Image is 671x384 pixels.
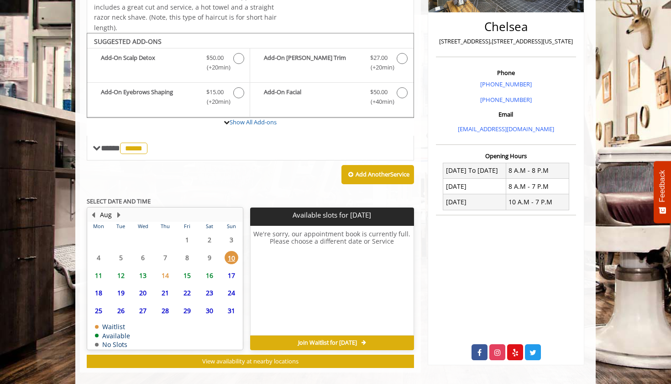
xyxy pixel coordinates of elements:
span: 27 [136,304,150,317]
td: Select day10 [220,249,243,267]
td: Select day27 [132,302,154,320]
label: Add-On Scalp Detox [92,53,245,75]
span: (+20min ) [202,97,229,107]
a: [PHONE_NUMBER] [480,80,532,88]
span: Join Waitlist for [DATE] [298,339,357,347]
td: [DATE] To [DATE] [443,163,506,178]
td: Select day31 [220,302,243,320]
span: 15 [180,269,194,282]
span: 31 [225,304,238,317]
td: No Slots [95,341,130,348]
span: 17 [225,269,238,282]
td: Select day24 [220,284,243,302]
h2: Chelsea [438,20,574,33]
span: 25 [92,304,105,317]
b: SUGGESTED ADD-ONS [94,37,162,46]
th: Sun [220,222,243,231]
h3: Opening Hours [436,153,576,159]
b: Add-On [PERSON_NAME] Trim [264,53,361,72]
span: 14 [158,269,172,282]
span: 20 [136,286,150,299]
td: Select day11 [88,267,110,284]
span: 10 [225,251,238,264]
span: 23 [203,286,216,299]
span: 11 [92,269,105,282]
th: Tue [110,222,131,231]
button: Previous Month [89,210,97,220]
td: Select day15 [176,267,198,284]
span: (+40min ) [365,97,392,107]
td: 8 A.M - 7 P.M [506,179,569,194]
th: Thu [154,222,176,231]
button: Next Month [115,210,122,220]
button: Feedback - Show survey [654,161,671,223]
td: Select day25 [88,302,110,320]
span: View availability at nearby locations [202,357,299,365]
td: Select day13 [132,267,154,284]
td: Select day17 [220,267,243,284]
h3: Phone [438,69,574,76]
td: 8 A.M - 8 P.M [506,163,569,178]
div: The Made Man Haircut Add-onS [87,33,414,118]
label: Add-On Facial [255,87,409,109]
td: Select day16 [198,267,220,284]
button: Add AnotherService [341,165,414,184]
td: [DATE] [443,179,506,194]
span: 26 [114,304,128,317]
label: Add-On Eyebrows Shaping [92,87,245,109]
b: Add-On Facial [264,87,361,107]
span: 16 [203,269,216,282]
td: Select day14 [154,267,176,284]
a: Show All Add-ons [230,118,277,126]
b: Add Another Service [356,170,409,178]
span: (+20min ) [365,63,392,72]
p: Available slots for [DATE] [254,211,410,219]
span: $15.00 [206,87,224,97]
td: Select day18 [88,284,110,302]
td: Waitlist [95,323,130,330]
span: 30 [203,304,216,317]
td: Select day29 [176,302,198,320]
td: Select day21 [154,284,176,302]
td: Select day19 [110,284,131,302]
th: Sat [198,222,220,231]
td: Select day22 [176,284,198,302]
button: View availability at nearby locations [87,355,414,368]
td: Select day30 [198,302,220,320]
span: 24 [225,286,238,299]
td: Select day26 [110,302,131,320]
span: $27.00 [370,53,388,63]
p: [STREET_ADDRESS],[STREET_ADDRESS][US_STATE] [438,37,574,46]
th: Mon [88,222,110,231]
span: 28 [158,304,172,317]
a: [PHONE_NUMBER] [480,96,532,104]
span: $50.00 [206,53,224,63]
span: 18 [92,286,105,299]
b: SELECT DATE AND TIME [87,197,151,205]
span: 13 [136,269,150,282]
h3: Email [438,111,574,117]
td: [DATE] [443,194,506,210]
th: Wed [132,222,154,231]
td: Available [95,332,130,339]
button: Aug [100,210,112,220]
th: Fri [176,222,198,231]
label: Add-On Beard Trim [255,53,409,75]
td: Select day20 [132,284,154,302]
span: $50.00 [370,87,388,97]
td: Select day28 [154,302,176,320]
span: 21 [158,286,172,299]
span: 19 [114,286,128,299]
span: 12 [114,269,128,282]
h6: We're sorry, our appointment book is currently full. Please choose a different date or Service [251,230,413,332]
span: Feedback [658,170,666,202]
b: Add-On Eyebrows Shaping [101,87,197,107]
td: Select day23 [198,284,220,302]
a: [EMAIL_ADDRESS][DOMAIN_NAME] [458,125,554,133]
span: (+20min ) [202,63,229,72]
td: Select day12 [110,267,131,284]
span: 22 [180,286,194,299]
span: 29 [180,304,194,317]
td: 10 A.M - 7 P.M [506,194,569,210]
